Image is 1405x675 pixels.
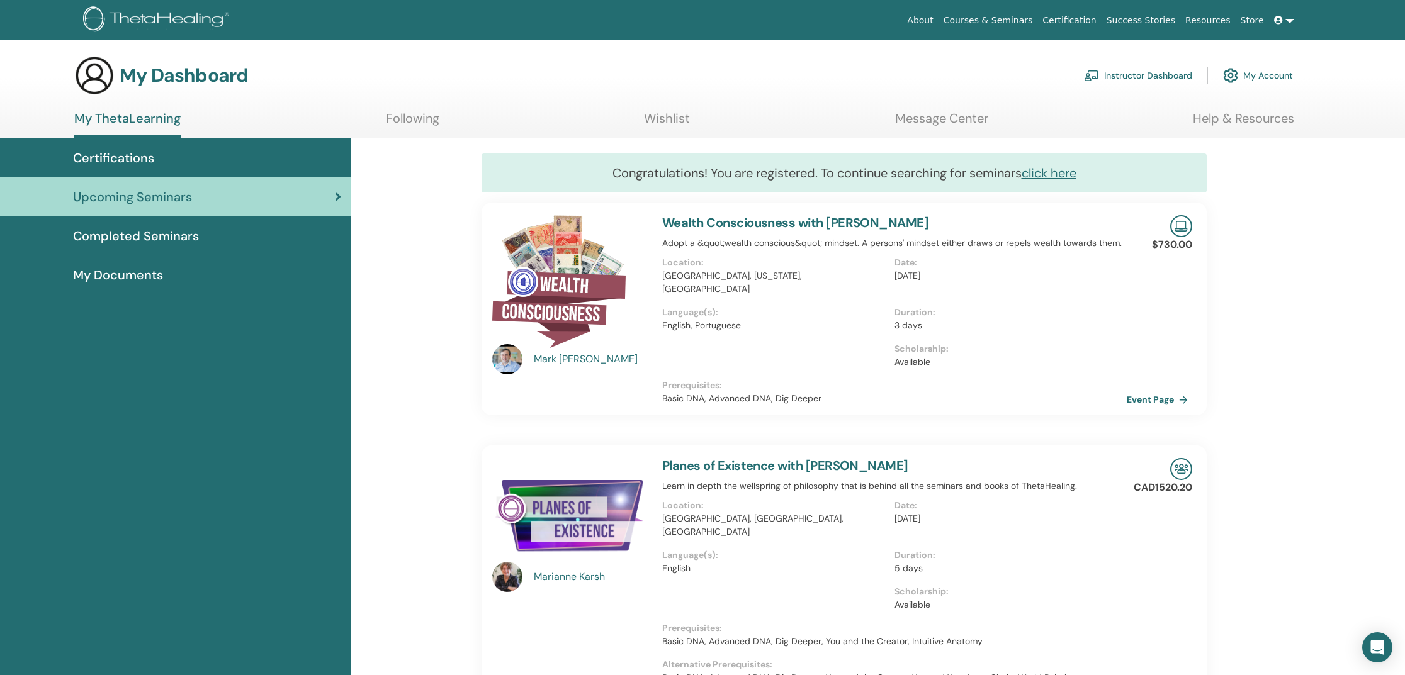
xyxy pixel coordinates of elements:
[74,55,115,96] img: generic-user-icon.jpg
[662,379,1127,392] p: Prerequisites :
[492,215,626,348] img: Wealth Consciousness
[894,256,1119,269] p: Date :
[894,499,1119,512] p: Date :
[894,342,1119,355] p: Scholarship :
[894,306,1119,319] p: Duration :
[386,111,439,135] a: Following
[662,269,887,296] p: [GEOGRAPHIC_DATA], [US_STATE], [GEOGRAPHIC_DATA]
[662,549,887,562] p: Language(s) :
[73,265,163,284] span: My Documents
[1084,62,1192,89] a: Instructor Dashboard
[662,306,887,319] p: Language(s) :
[1170,458,1192,480] img: In-Person Seminar
[662,457,908,474] a: Planes of Existence with [PERSON_NAME]
[1127,390,1193,409] a: Event Page
[662,319,887,332] p: English, Portuguese
[894,355,1119,369] p: Available
[1134,480,1192,495] p: CAD1520.20
[534,352,650,367] a: Mark [PERSON_NAME]
[1223,62,1293,89] a: My Account
[1223,65,1238,86] img: cog.svg
[482,153,1207,192] div: Congratulations! You are registered. To continue searching for seminars
[73,226,199,245] span: Completed Seminars
[662,635,1127,648] p: Basic DNA, Advanced DNA, Dig Deeper, You and the Creator, Intuitive Anatomy
[662,237,1127,250] p: Adopt a &quot;wealth conscious&quot; mindset. A persons' mindset either draws or repels wealth to...
[1193,111,1294,135] a: Help & Resources
[662,256,887,269] p: Location :
[1362,632,1392,662] div: Open Intercom Messenger
[894,549,1119,562] p: Duration :
[662,658,1127,671] p: Alternative Prerequisites :
[662,479,1127,493] p: Learn in depth the wellspring of philosophy that is behind all the seminars and books of ThetaHea...
[1180,9,1236,32] a: Resources
[662,512,887,538] p: [GEOGRAPHIC_DATA], [GEOGRAPHIC_DATA], [GEOGRAPHIC_DATA]
[662,499,887,512] p: Location :
[1102,9,1180,32] a: Success Stories
[902,9,938,32] a: About
[894,585,1119,598] p: Scholarship :
[1152,237,1192,252] p: $730.00
[1022,165,1076,181] a: click here
[492,562,522,592] img: default.jpg
[1037,9,1101,32] a: Certification
[662,622,1127,635] p: Prerequisites :
[1084,70,1099,81] img: chalkboard-teacher.svg
[895,111,988,135] a: Message Center
[939,9,1038,32] a: Courses & Seminars
[894,269,1119,282] p: [DATE]
[894,598,1119,611] p: Available
[662,562,887,575] p: English
[894,562,1119,575] p: 5 days
[492,344,522,374] img: default.jpg
[894,319,1119,332] p: 3 days
[1170,215,1192,237] img: Live Online Seminar
[662,215,928,231] a: Wealth Consciousness with [PERSON_NAME]
[894,512,1119,525] p: [DATE]
[662,392,1127,405] p: Basic DNA, Advanced DNA, Dig Deeper
[83,6,234,35] img: logo.png
[73,148,154,167] span: Certifications
[120,64,248,87] h3: My Dashboard
[644,111,690,135] a: Wishlist
[492,458,647,566] img: Planes of Existence
[1236,9,1269,32] a: Store
[74,111,181,138] a: My ThetaLearning
[534,569,650,584] a: Marianne Karsh
[73,187,192,206] span: Upcoming Seminars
